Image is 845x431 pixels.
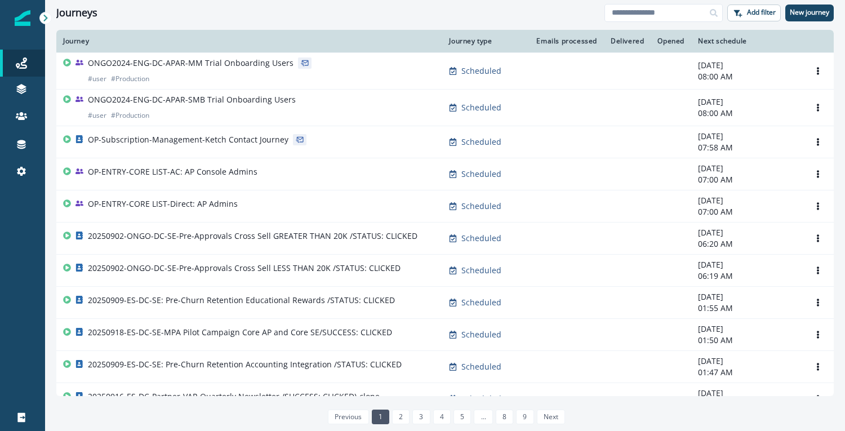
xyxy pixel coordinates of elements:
[698,142,795,153] p: 07:58 AM
[698,131,795,142] p: [DATE]
[809,390,827,407] button: Options
[63,37,435,46] div: Journey
[56,350,834,383] a: 20250909-ES-DC-SE: Pre-Churn Retention Accounting Integration /STATUS: CLICKEDScheduled-[DATE]01:...
[698,37,795,46] div: Next schedule
[372,410,389,424] a: Page 1 is your current page
[809,134,827,150] button: Options
[698,303,795,314] p: 01:55 AM
[747,8,776,16] p: Add filter
[809,99,827,116] button: Options
[698,96,795,108] p: [DATE]
[56,89,834,126] a: ONGO2024-ENG-DC-APAR-SMB Trial Onboarding Users#user#ProductionScheduled-[DATE]08:00 AMOptions
[449,37,519,46] div: Journey type
[461,201,501,212] p: Scheduled
[88,166,257,177] p: OP-ENTRY-CORE LIST-AC: AP Console Admins
[698,108,795,119] p: 08:00 AM
[461,393,501,405] p: Scheduled
[461,168,501,180] p: Scheduled
[56,383,834,415] a: 20250916-ES-DC-Partner-VAR Quarterly Newsletter /SUCCESS: CLICKED)-cloneScheduled-[DATE]01:39 AMO...
[461,102,501,113] p: Scheduled
[698,356,795,367] p: [DATE]
[412,410,430,424] a: Page 3
[88,110,106,121] p: # user
[809,198,827,215] button: Options
[809,230,827,247] button: Options
[537,410,565,424] a: Next page
[56,7,97,19] h1: Journeys
[496,410,513,424] a: Page 8
[698,238,795,250] p: 06:20 AM
[56,286,834,318] a: 20250909-ES-DC-SE: Pre-Churn Retention Educational Rewards /STATUS: CLICKEDScheduled-[DATE]01:55 ...
[461,65,501,77] p: Scheduled
[474,410,492,424] a: Jump forward
[698,367,795,378] p: 01:47 AM
[88,359,402,370] p: 20250909-ES-DC-SE: Pre-Churn Retention Accounting Integration /STATUS: CLICKED
[698,60,795,71] p: [DATE]
[698,323,795,335] p: [DATE]
[809,294,827,311] button: Options
[727,5,781,21] button: Add filter
[809,262,827,279] button: Options
[392,410,410,424] a: Page 2
[88,198,238,210] p: OP-ENTRY-CORE LIST-Direct: AP Admins
[809,166,827,183] button: Options
[698,206,795,217] p: 07:00 AM
[15,10,30,26] img: Inflection
[532,37,597,46] div: Emails processed
[809,326,827,343] button: Options
[698,259,795,270] p: [DATE]
[111,110,149,121] p: # Production
[461,233,501,244] p: Scheduled
[516,410,533,424] a: Page 9
[698,71,795,82] p: 08:00 AM
[56,318,834,350] a: 20250918-ES-DC-SE-MPA Pilot Campaign Core AP and Core SE/SUCCESS: CLICKEDScheduled-[DATE]01:50 AM...
[698,291,795,303] p: [DATE]
[111,73,149,85] p: # Production
[88,57,293,69] p: ONGO2024-ENG-DC-APAR-MM Trial Onboarding Users
[698,388,795,399] p: [DATE]
[325,410,565,424] ul: Pagination
[88,73,106,85] p: # user
[611,37,644,46] div: Delivered
[56,190,834,222] a: OP-ENTRY-CORE LIST-Direct: AP AdminsScheduled-[DATE]07:00 AMOptions
[698,335,795,346] p: 01:50 AM
[56,222,834,254] a: 20250902-ONGO-DC-SE-Pre-Approvals Cross Sell GREATER THAN 20K /STATUS: CLICKEDScheduled-[DATE]06:...
[461,361,501,372] p: Scheduled
[88,230,417,242] p: 20250902-ONGO-DC-SE-Pre-Approvals Cross Sell GREATER THAN 20K /STATUS: CLICKED
[88,94,296,105] p: ONGO2024-ENG-DC-APAR-SMB Trial Onboarding Users
[453,410,471,424] a: Page 5
[56,126,834,158] a: OP-Subscription-Management-Ketch Contact JourneyScheduled-[DATE]07:58 AMOptions
[698,195,795,206] p: [DATE]
[88,263,401,274] p: 20250902-ONGO-DC-SE-Pre-Approvals Cross Sell LESS THAN 20K /STATUS: CLICKED
[809,358,827,375] button: Options
[698,270,795,282] p: 06:19 AM
[698,174,795,185] p: 07:00 AM
[698,163,795,174] p: [DATE]
[790,8,829,16] p: New journey
[88,134,288,145] p: OP-Subscription-Management-Ketch Contact Journey
[461,265,501,276] p: Scheduled
[56,52,834,89] a: ONGO2024-ENG-DC-APAR-MM Trial Onboarding Users#user#ProductionScheduled-[DATE]08:00 AMOptions
[461,297,501,308] p: Scheduled
[56,158,834,190] a: OP-ENTRY-CORE LIST-AC: AP Console AdminsScheduled-[DATE]07:00 AMOptions
[698,227,795,238] p: [DATE]
[809,63,827,79] button: Options
[785,5,834,21] button: New journey
[657,37,684,46] div: Opened
[88,327,392,338] p: 20250918-ES-DC-SE-MPA Pilot Campaign Core AP and Core SE/SUCCESS: CLICKED
[88,391,380,402] p: 20250916-ES-DC-Partner-VAR Quarterly Newsletter /SUCCESS: CLICKED)-clone
[461,329,501,340] p: Scheduled
[88,295,395,306] p: 20250909-ES-DC-SE: Pre-Churn Retention Educational Rewards /STATUS: CLICKED
[433,410,451,424] a: Page 4
[461,136,501,148] p: Scheduled
[56,254,834,286] a: 20250902-ONGO-DC-SE-Pre-Approvals Cross Sell LESS THAN 20K /STATUS: CLICKEDScheduled-[DATE]06:19 ...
